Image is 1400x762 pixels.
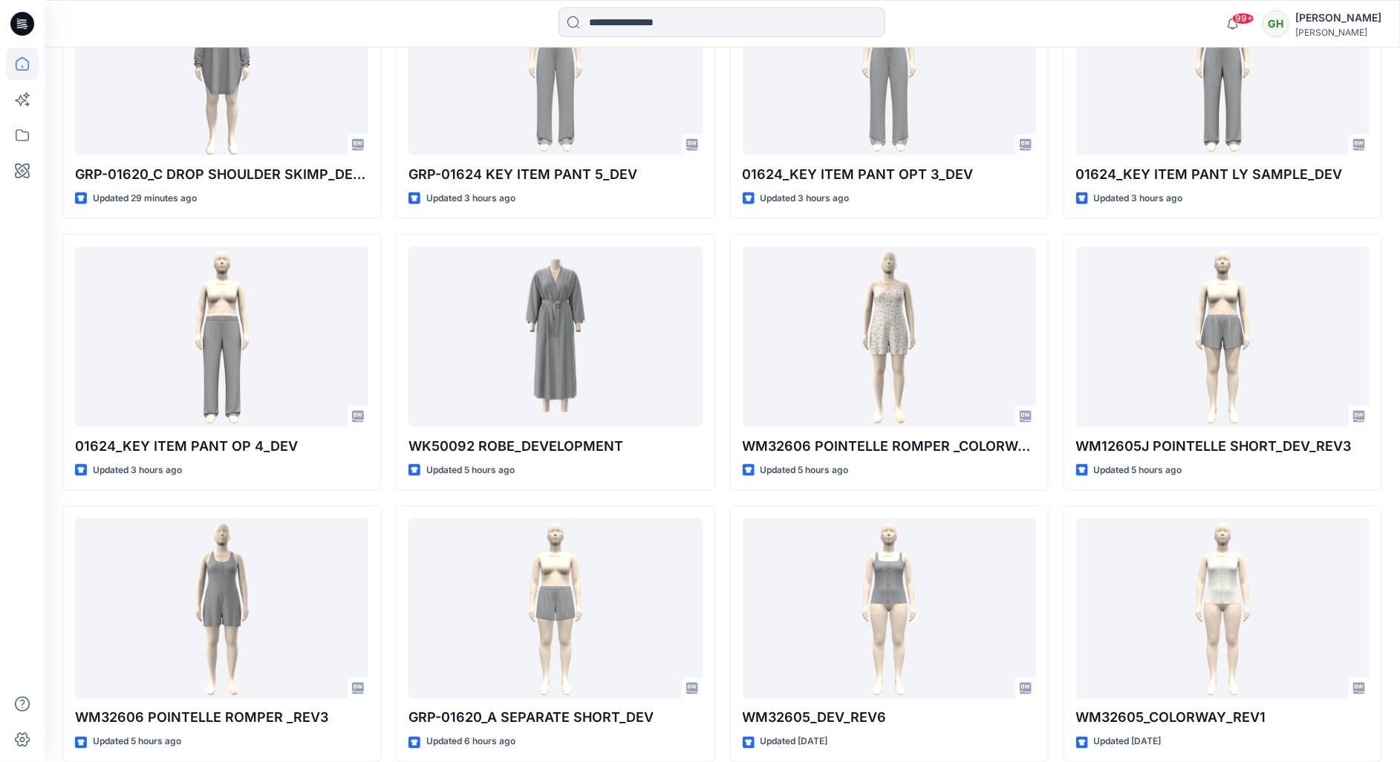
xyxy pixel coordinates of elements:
[408,518,702,700] a: GRP-01620_A SEPARATE SHORT_DEV
[1094,463,1182,478] p: Updated 5 hours ago
[75,247,368,428] a: 01624_KEY ITEM PANT OP 4_DEV
[1076,247,1370,428] a: WM12605J POINTELLE SHORT_DEV_REV3
[1295,9,1381,27] div: [PERSON_NAME]
[75,708,368,729] p: WM32606 POINTELLE ROMPER _REV3
[743,708,1036,729] p: WM32605_DEV_REV6
[426,463,515,478] p: Updated 5 hours ago
[408,247,702,428] a: WK50092 ROBE_DEVELOPMENT
[426,191,515,206] p: Updated 3 hours ago
[743,247,1036,428] a: WM32606 POINTELLE ROMPER _COLORWAY_REV3
[1094,735,1162,750] p: Updated [DATE]
[75,518,368,700] a: WM32606 POINTELLE ROMPER _REV3
[93,463,182,478] p: Updated 3 hours ago
[75,436,368,457] p: 01624_KEY ITEM PANT OP 4_DEV
[93,735,181,750] p: Updated 5 hours ago
[75,164,368,185] p: GRP-01620_C DROP SHOULDER SKIMP_DEVELOPMENT
[426,735,515,750] p: Updated 6 hours ago
[408,436,702,457] p: WK50092 ROBE_DEVELOPMENT
[1295,27,1381,38] div: [PERSON_NAME]
[743,436,1036,457] p: WM32606 POINTELLE ROMPER _COLORWAY_REV3
[1076,708,1370,729] p: WM32605_COLORWAY_REV1
[761,735,828,750] p: Updated [DATE]
[1076,436,1370,457] p: WM12605J POINTELLE SHORT_DEV_REV3
[1076,164,1370,185] p: 01624_KEY ITEM PANT LY SAMPLE_DEV
[761,191,850,206] p: Updated 3 hours ago
[1232,13,1254,25] span: 99+
[743,518,1036,700] a: WM32605_DEV_REV6
[1076,518,1370,700] a: WM32605_COLORWAY_REV1
[1263,10,1289,37] div: GH
[408,708,702,729] p: GRP-01620_A SEPARATE SHORT_DEV
[743,164,1036,185] p: 01624_KEY ITEM PANT OPT 3_DEV
[1094,191,1183,206] p: Updated 3 hours ago
[93,191,197,206] p: Updated 29 minutes ago
[761,463,849,478] p: Updated 5 hours ago
[408,164,702,185] p: GRP-01624 KEY ITEM PANT 5_DEV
